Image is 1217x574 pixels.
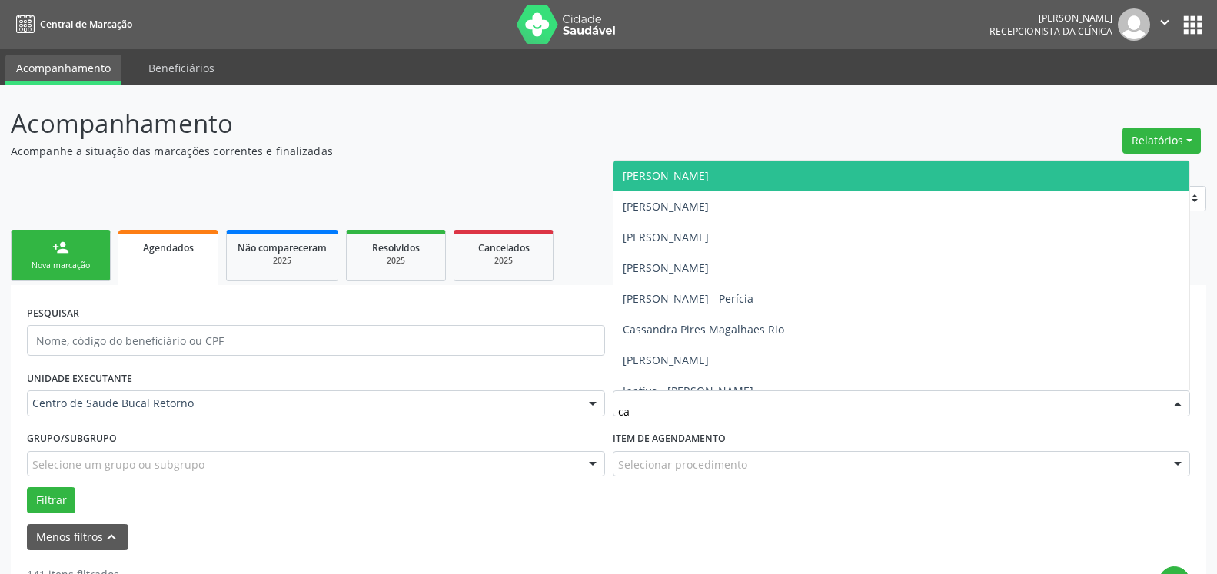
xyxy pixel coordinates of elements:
button: Relatórios [1122,128,1201,154]
img: img [1118,8,1150,41]
label: Item de agendamento [613,427,726,451]
span: Centro de Saude Bucal Retorno [32,396,574,411]
label: PESQUISAR [27,301,79,325]
span: Recepcionista da clínica [989,25,1112,38]
span: Inativo - [PERSON_NAME] [623,383,753,398]
span: [PERSON_NAME] [623,353,709,367]
a: Central de Marcação [11,12,132,37]
span: Selecionar procedimento [618,456,747,473]
span: [PERSON_NAME] [623,260,709,275]
i: keyboard_arrow_up [103,529,120,546]
a: Acompanhamento [5,55,121,85]
span: Selecione um grupo ou subgrupo [32,456,204,473]
label: Grupo/Subgrupo [27,427,117,451]
span: [PERSON_NAME] [623,230,709,244]
div: 2025 [465,255,542,267]
a: Beneficiários [138,55,225,81]
p: Acompanhe a situação das marcações correntes e finalizadas [11,143,848,159]
span: [PERSON_NAME] [623,168,709,183]
p: Acompanhamento [11,105,848,143]
span: Cassandra Pires Magalhaes Rio [623,322,784,337]
label: UNIDADE EXECUTANTE [27,367,132,390]
button: apps [1179,12,1206,38]
div: 2025 [357,255,434,267]
div: 2025 [238,255,327,267]
span: [PERSON_NAME] - Perícia [623,291,753,306]
div: Nova marcação [22,260,99,271]
button: Menos filtroskeyboard_arrow_up [27,524,128,551]
span: Não compareceram [238,241,327,254]
i:  [1156,14,1173,31]
div: person_add [52,239,69,256]
input: Selecione um profissional [618,396,1159,426]
span: Agendados [143,241,194,254]
button: Filtrar [27,487,75,513]
button:  [1150,8,1179,41]
input: Nome, código do beneficiário ou CPF [27,325,605,356]
span: Central de Marcação [40,18,132,31]
span: Resolvidos [372,241,420,254]
div: [PERSON_NAME] [989,12,1112,25]
span: [PERSON_NAME] [623,199,709,214]
span: Cancelados [478,241,530,254]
